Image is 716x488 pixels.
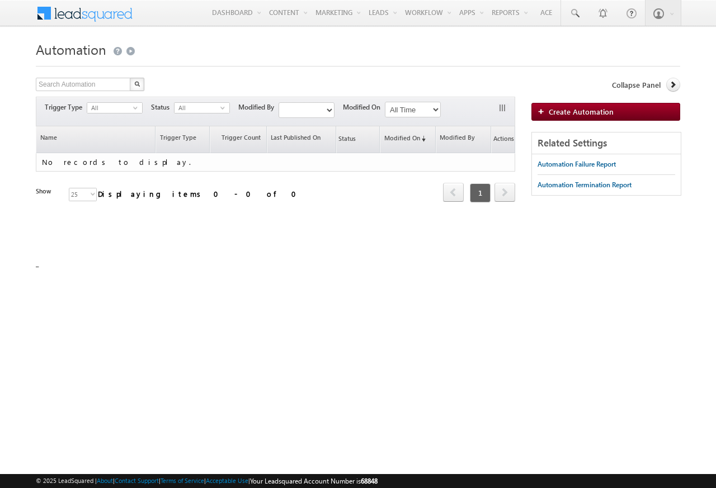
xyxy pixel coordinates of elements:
[175,103,220,113] span: All
[250,477,378,485] span: Your Leadsquared Account Number is
[36,126,155,153] a: Name
[538,154,616,174] a: Automation Failure Report
[36,153,515,172] td: No records to display.
[380,126,435,153] a: Modified On(sorted descending)
[549,107,614,116] span: Create Automation
[115,477,159,484] a: Contact Support
[612,80,661,90] span: Collapse Panel
[161,477,204,484] a: Terms of Service
[134,81,140,87] img: Search
[538,108,549,115] img: add_icon.png
[436,126,491,153] a: Modified By
[210,126,266,153] a: Trigger Count
[538,175,632,195] a: Automation Termination Report
[98,187,303,200] div: Displaying items 0 - 0 of 0
[206,477,248,484] a: Acceptable Use
[337,127,356,152] span: Status
[36,40,106,58] span: Automation
[238,102,279,112] span: Modified By
[538,159,616,169] div: Automation Failure Report
[36,188,60,194] div: Show
[538,180,632,190] div: Automation Termination Report
[151,102,174,112] span: Status
[156,126,209,153] a: Trigger Type
[443,183,464,202] span: prev
[91,191,96,196] span: select
[133,105,142,110] span: select
[267,126,336,153] a: Last Published On
[532,132,681,154] div: Related Settings
[343,102,385,112] span: Modified On
[36,37,680,317] div: _
[36,476,378,486] span: © 2025 LeadSquared | | | | |
[443,184,464,202] a: prev
[220,105,229,110] span: select
[470,183,491,202] span: 1
[97,477,113,484] a: About
[87,103,133,113] span: All
[492,127,514,152] span: Actions
[494,184,515,202] a: next
[494,183,515,202] span: next
[45,102,87,112] span: Trigger Type
[420,134,426,143] span: (sorted descending)
[361,477,378,485] span: 68848
[69,188,87,201] span: 25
